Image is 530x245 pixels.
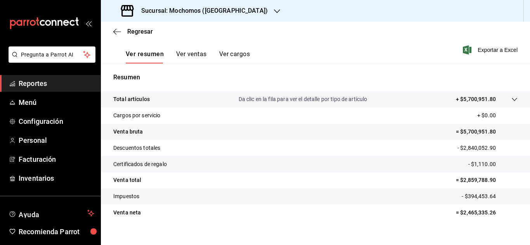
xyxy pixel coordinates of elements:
p: Impuestos [113,192,139,200]
span: Menú [19,97,94,108]
button: Pregunta a Parrot AI [9,46,95,63]
p: Venta neta [113,209,141,217]
span: Facturación [19,154,94,164]
p: - $394,453.64 [462,192,518,200]
button: Ver ventas [176,50,207,63]
h3: Sucursal: Mochomos ([GEOGRAPHIC_DATA]) [135,6,268,15]
a: Pregunta a Parrot AI [5,56,95,64]
p: = $2,465,335.26 [456,209,518,217]
button: Exportar a Excel [464,45,518,55]
button: Ver cargos [219,50,250,63]
p: Descuentos totales [113,144,160,152]
button: Regresar [113,28,153,35]
span: Inventarios [19,173,94,183]
p: = $5,700,951.80 [456,128,518,136]
div: navigation tabs [126,50,250,63]
p: + $5,700,951.80 [456,95,496,103]
p: Venta total [113,176,141,184]
p: Cargos por servicio [113,111,161,120]
span: Configuración [19,116,94,127]
p: - $2,840,052.90 [457,144,518,152]
span: Reportes [19,78,94,89]
span: Ayuda [19,209,84,218]
span: Pregunta a Parrot AI [21,51,83,59]
span: Personal [19,135,94,146]
p: Certificados de regalo [113,160,167,168]
button: Ver resumen [126,50,164,63]
p: Resumen [113,73,518,82]
p: Venta bruta [113,128,143,136]
p: + $0.00 [477,111,518,120]
span: Regresar [127,28,153,35]
button: open_drawer_menu [85,20,92,26]
p: - $1,110.00 [468,160,518,168]
p: Da clic en la fila para ver el detalle por tipo de artículo [239,95,367,103]
span: Recomienda Parrot [19,226,94,237]
p: Total artículos [113,95,150,103]
p: = $2,859,788.90 [456,176,518,184]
